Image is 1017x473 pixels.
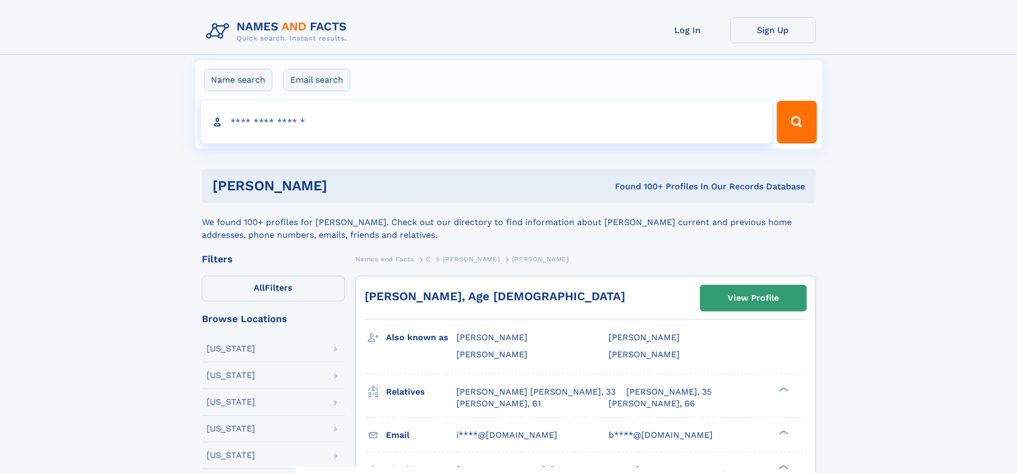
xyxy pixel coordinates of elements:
[202,17,356,46] img: Logo Names and Facts
[202,276,345,301] label: Filters
[207,398,255,406] div: [US_STATE]
[512,255,569,263] span: [PERSON_NAME]
[426,255,431,263] span: C
[776,463,789,470] div: ❯
[609,332,680,342] span: [PERSON_NAME]
[777,101,816,143] button: Search Button
[776,386,789,392] div: ❯
[456,398,541,410] a: [PERSON_NAME], 61
[609,349,680,359] span: [PERSON_NAME]
[645,17,730,43] a: Log In
[207,424,255,433] div: [US_STATE]
[207,371,255,380] div: [US_STATE]
[386,328,456,347] h3: Also known as
[365,290,625,303] a: [PERSON_NAME], Age [DEMOGRAPHIC_DATA]
[283,69,350,91] label: Email search
[443,255,500,263] span: [PERSON_NAME]
[443,252,500,266] a: [PERSON_NAME]
[201,101,772,143] input: search input
[202,254,345,264] div: Filters
[212,179,471,193] h1: [PERSON_NAME]
[456,386,616,398] a: [PERSON_NAME] [PERSON_NAME], 33
[456,349,527,359] span: [PERSON_NAME]
[386,426,456,444] h3: Email
[254,283,265,293] span: All
[207,451,255,460] div: [US_STATE]
[386,383,456,401] h3: Relatives
[456,332,527,342] span: [PERSON_NAME]
[730,17,816,43] a: Sign Up
[776,429,789,436] div: ❯
[426,252,431,266] a: C
[728,286,779,310] div: View Profile
[202,314,345,324] div: Browse Locations
[609,398,695,410] a: [PERSON_NAME], 66
[204,69,272,91] label: Name search
[356,252,414,266] a: Names and Facts
[700,285,806,311] a: View Profile
[626,386,712,398] a: [PERSON_NAME], 35
[471,181,805,193] div: Found 100+ Profiles In Our Records Database
[207,344,255,353] div: [US_STATE]
[202,203,816,242] div: We found 100+ profiles for [PERSON_NAME]. Check out our directory to find information about [PERS...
